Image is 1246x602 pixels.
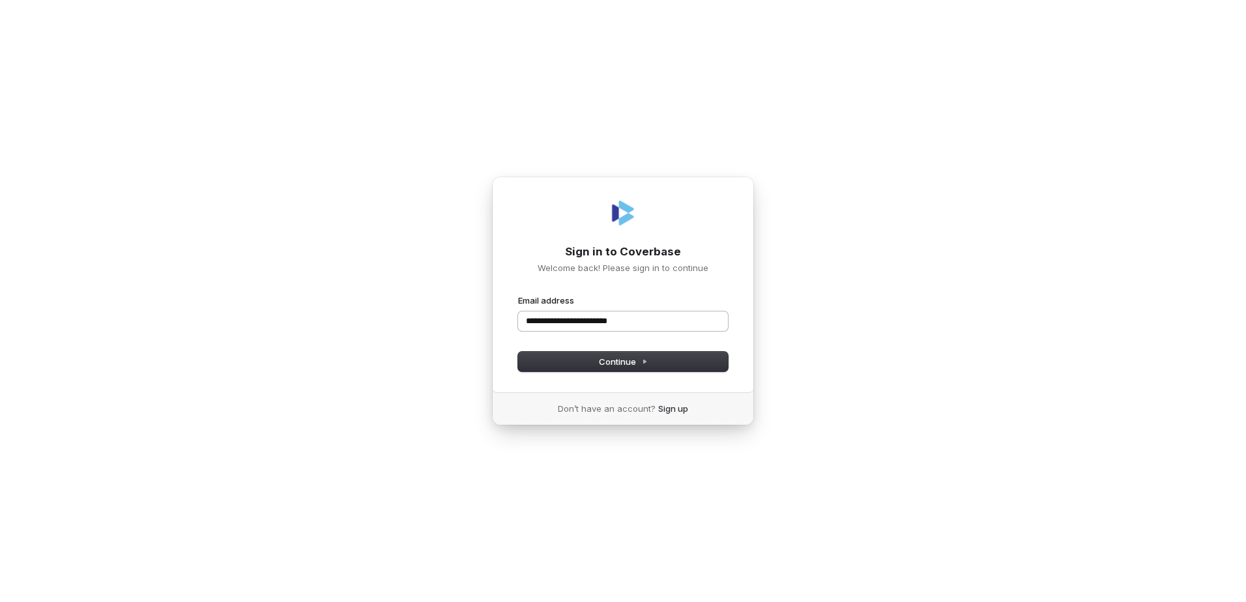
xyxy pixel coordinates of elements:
span: Continue [599,356,648,367]
h1: Sign in to Coverbase [518,244,728,260]
span: Don’t have an account? [558,403,656,414]
a: Sign up [658,403,688,414]
button: Continue [518,352,728,371]
img: Coverbase [607,197,639,229]
label: Email address [518,294,574,306]
p: Welcome back! Please sign in to continue [518,262,728,274]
